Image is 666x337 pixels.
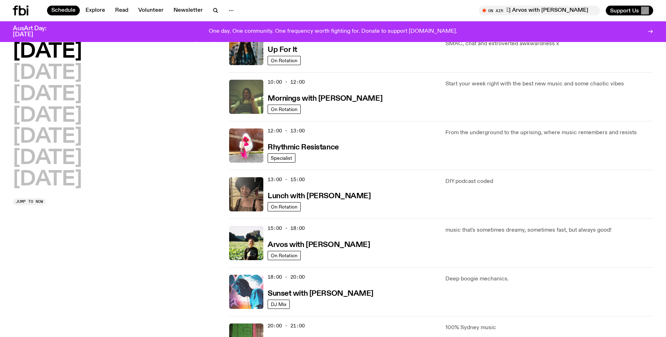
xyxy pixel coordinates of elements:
[268,153,295,163] a: Specialist
[13,198,46,205] button: Jump to now
[209,28,457,35] p: One day. One community. One frequency worth fighting for. Donate to support [DOMAIN_NAME].
[268,46,297,54] h3: Up For It
[271,58,298,63] span: On Rotation
[268,290,373,297] h3: Sunset with [PERSON_NAME]
[479,6,600,16] button: On Air[DATE] Arvos with [PERSON_NAME][DATE] Arvos with [PERSON_NAME]
[268,94,382,102] a: Mornings with [PERSON_NAME]
[268,56,301,65] a: On Rotation
[445,226,653,235] p: music that's sometimes dreamy, sometimes fast, but always good!
[271,253,298,258] span: On Rotation
[445,275,653,283] p: Deep boogie mechanics.
[445,128,653,137] p: From the underground to the uprising, where music remembers and resists
[13,148,82,168] button: [DATE]
[271,204,298,209] span: On Rotation
[268,241,370,249] h3: Arvos with [PERSON_NAME]
[111,6,133,16] a: Read
[229,31,263,65] img: Ify - a Brown Skin girl with black braided twists, looking up to the side with her tongue stickin...
[229,275,263,309] img: Simon Caldwell stands side on, looking downwards. He has headphones on. Behind him is a brightly ...
[268,105,301,114] a: On Rotation
[610,7,639,14] span: Support Us
[268,144,339,151] h3: Rhythmic Resistance
[268,202,301,211] a: On Rotation
[445,323,653,332] p: 100% Sydney music
[134,6,168,16] a: Volunteer
[268,274,305,280] span: 18:00 - 20:00
[268,95,382,102] h3: Mornings with [PERSON_NAME]
[13,26,58,38] h3: AusArt Day: [DATE]
[169,6,207,16] a: Newsletter
[445,177,653,186] p: DIY podcast coded
[229,128,263,163] img: Attu crouches on gravel in front of a brown wall. They are wearing a white fur coat with a hood, ...
[268,240,370,249] a: Arvos with [PERSON_NAME]
[268,322,305,329] span: 20:00 - 21:00
[271,301,286,307] span: DJ Mix
[268,251,301,260] a: On Rotation
[268,289,373,297] a: Sunset with [PERSON_NAME]
[13,170,82,190] button: [DATE]
[445,80,653,88] p: Start your week right with the best new music and some chaotic vibes
[47,6,80,16] a: Schedule
[13,85,82,105] button: [DATE]
[229,80,263,114] img: Jim Kretschmer in a really cute outfit with cute braids, standing on a train holding up a peace s...
[268,79,305,85] span: 10:00 - 12:00
[606,6,653,16] button: Support Us
[13,42,82,62] button: [DATE]
[268,193,371,200] h3: Lunch with [PERSON_NAME]
[13,127,82,147] button: [DATE]
[268,142,339,151] a: Rhythmic Resistance
[13,106,82,126] button: [DATE]
[16,200,43,204] span: Jump to now
[271,106,298,112] span: On Rotation
[268,225,305,232] span: 15:00 - 18:00
[268,300,290,309] a: DJ Mix
[268,176,305,183] span: 13:00 - 15:00
[229,226,263,260] img: Bri is smiling and wearing a black t-shirt. She is standing in front of a lush, green field. Ther...
[13,63,82,83] button: [DATE]
[271,155,292,160] span: Specialist
[268,191,371,200] a: Lunch with [PERSON_NAME]
[268,45,297,54] a: Up For It
[81,6,109,16] a: Explore
[268,127,305,134] span: 12:00 - 13:00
